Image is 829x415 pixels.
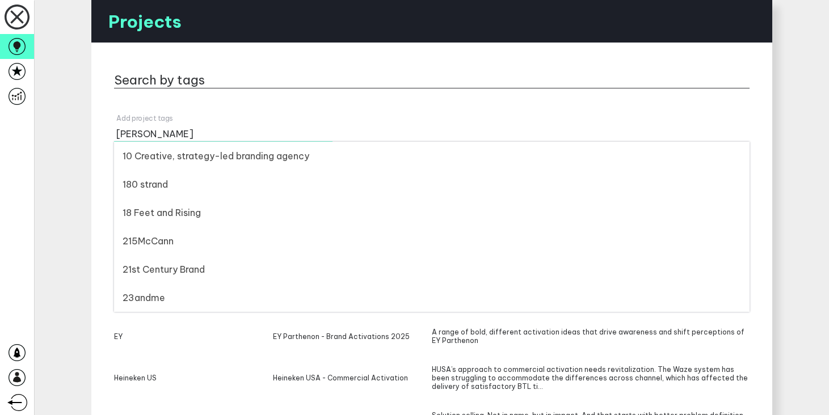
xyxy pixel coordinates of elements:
div: A range of bold, different activation ideas that drive awareness and shift perceptions of EY Part... [432,328,750,345]
p: 180 strand [114,170,750,198]
div: EY Parthenon - Brand Activations 2025 [273,328,432,345]
p: 23andme [114,283,750,312]
p: 215McCann [114,227,750,255]
div: HUSA’s approach to commercial activation needs revitalization. The Waze system has been strugglin... [432,365,750,391]
p: 18 Feet and Rising [114,198,750,227]
h2: Search by tags [114,72,205,88]
p: 21st Century Brand [114,255,750,283]
label: Add project tags [116,114,280,122]
p: 10 Creative, strategy-led branding agency [114,142,750,170]
div: Heineken USA - Commercial Activation [273,365,432,391]
div: Heineken US [114,365,273,391]
h4: Projects [91,11,182,32]
div: EY [114,328,273,345]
